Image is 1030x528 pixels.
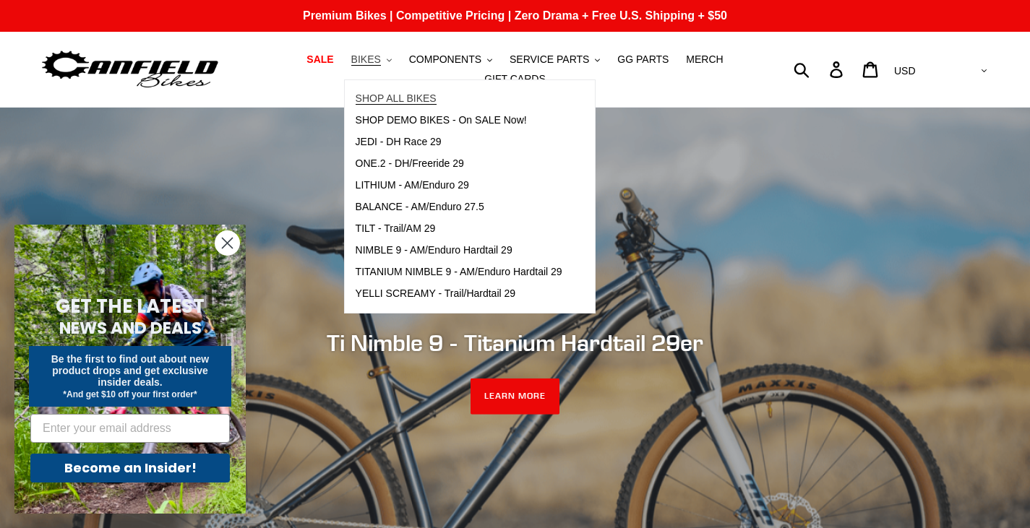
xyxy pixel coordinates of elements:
[356,287,516,300] span: YELLI SCREAMY - Trail/Hardtail 29
[345,131,573,153] a: JEDI - DH Race 29
[356,92,437,105] span: SHOP ALL BIKES
[345,175,573,196] a: LITHIUM - AM/Enduro 29
[356,157,464,170] span: ONE.2 - DH/Freeride 29
[617,53,669,66] span: GG PARTS
[345,196,573,218] a: BALANCE - AM/Enduro 27.5
[471,378,559,415] a: LEARN MORE
[345,283,573,305] a: YELLI SCREAMY - Trail/Hardtail 29
[409,53,481,66] span: COMPONENTS
[30,454,230,482] button: Become an Insider!
[402,50,499,69] button: COMPONENTS
[502,50,607,69] button: SERVICE PARTS
[299,50,340,69] a: SALE
[30,414,230,443] input: Enter your email address
[356,136,442,148] span: JEDI - DH Race 29
[59,316,202,339] span: NEWS AND DEALS
[356,114,527,126] span: SHOP DEMO BIKES - On SALE Now!
[686,53,723,66] span: MERCH
[56,293,205,319] span: GET THE LATEST
[610,50,676,69] a: GG PARTS
[345,261,573,283] a: TITANIUM NIMBLE 9 - AM/Enduro Hardtail 29
[345,153,573,175] a: ONE.2 - DH/Freeride 29
[215,230,240,256] button: Close dialog
[344,50,399,69] button: BIKES
[345,110,573,131] a: SHOP DEMO BIKES - On SALE Now!
[356,266,562,278] span: TITANIUM NIMBLE 9 - AM/Enduro Hardtail 29
[121,329,909,356] h2: Ti Nimble 9 - Titanium Hardtail 29er
[345,240,573,261] a: NIMBLE 9 - AM/Enduro Hardtail 29
[356,201,484,213] span: BALANCE - AM/Enduro 27.5
[356,222,436,235] span: TILT - Trail/AM 29
[510,53,589,66] span: SERVICE PARTS
[345,218,573,240] a: TILT - Trail/AM 29
[63,389,197,399] span: *And get $10 off your first order*
[484,73,546,85] span: GIFT CARDS
[345,88,573,110] a: SHOP ALL BIKES
[306,53,333,66] span: SALE
[356,179,469,191] span: LITHIUM - AM/Enduro 29
[351,53,381,66] span: BIKES
[679,50,730,69] a: MERCH
[51,353,210,388] span: Be the first to find out about new product drops and get exclusive insider deals.
[802,53,838,85] input: Search
[356,244,512,256] span: NIMBLE 9 - AM/Enduro Hardtail 29
[477,69,553,89] a: GIFT CARDS
[40,47,220,92] img: Canfield Bikes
